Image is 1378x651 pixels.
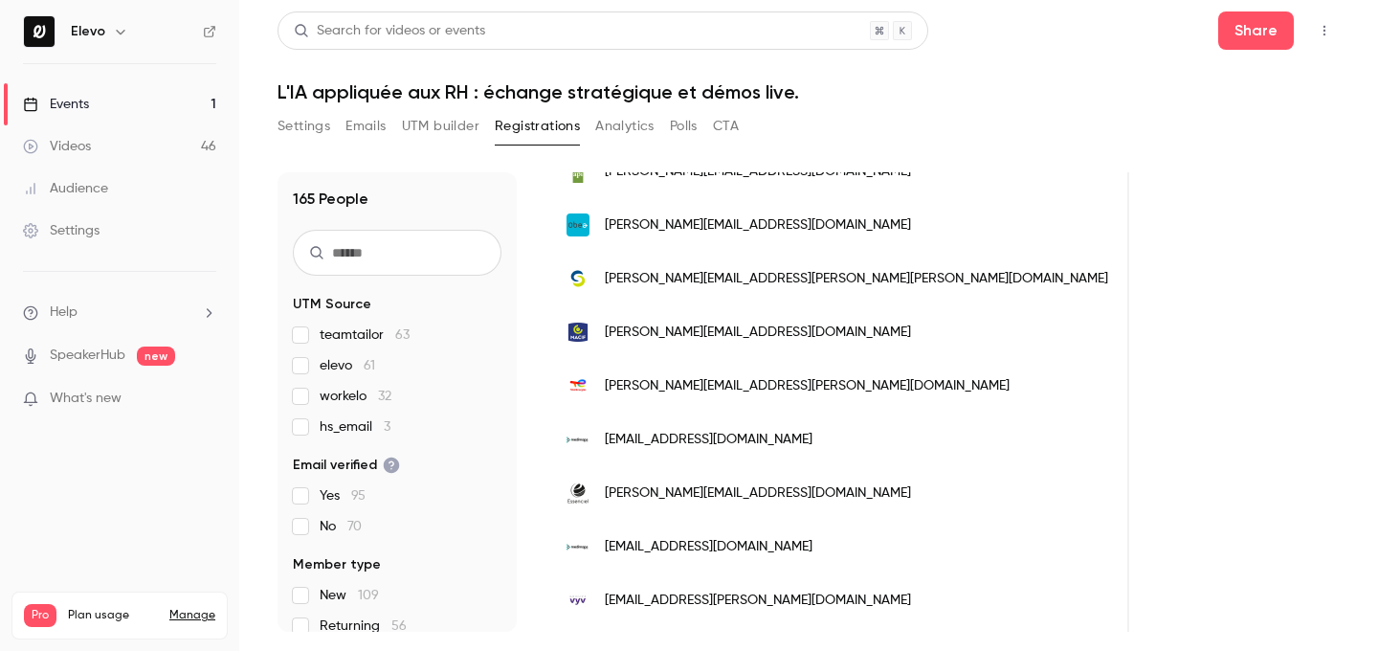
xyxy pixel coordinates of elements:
span: elevo [320,356,375,375]
span: Email verified [293,456,400,475]
span: 63 [395,328,410,342]
span: Returning [320,617,407,636]
li: help-dropdown-opener [23,303,216,323]
span: [EMAIL_ADDRESS][DOMAIN_NAME] [605,537,812,557]
img: obea.fr [567,213,589,236]
span: Plan usage [68,608,158,623]
span: Pro [24,604,56,627]
span: 56 [391,619,407,633]
a: SpeakerHub [50,346,125,366]
button: Share [1218,11,1294,50]
span: 61 [364,359,375,372]
span: 3 [384,420,390,434]
img: groupe-vyv.fr [567,589,589,612]
span: New [320,586,379,605]
span: teamtailor [320,325,410,345]
h1: 165 People [293,188,368,211]
button: CTA [713,111,739,142]
h6: Elevo [71,22,105,41]
img: totalenergies.com [567,374,589,397]
span: Member type [293,555,381,574]
span: 70 [347,520,362,533]
button: Emails [345,111,386,142]
img: medimapsgroup.com [567,428,589,451]
div: Audience [23,179,108,198]
button: Analytics [595,111,655,142]
span: [PERSON_NAME][EMAIL_ADDRESS][PERSON_NAME][PERSON_NAME][DOMAIN_NAME] [605,269,1108,289]
img: sames.com [567,267,589,290]
span: new [137,347,175,366]
span: hs_email [320,417,390,437]
span: Help [50,303,78,323]
span: [EMAIL_ADDRESS][PERSON_NAME][DOMAIN_NAME] [605,591,911,611]
span: 32 [378,390,391,403]
span: 109 [358,589,379,602]
span: [PERSON_NAME][EMAIL_ADDRESS][DOMAIN_NAME] [605,483,911,504]
span: Yes [320,486,366,505]
div: Search for videos or events [294,21,485,41]
span: No [320,517,362,536]
button: Settings [278,111,330,142]
img: macif.fr [567,321,589,344]
div: Videos [23,137,91,156]
span: 95 [351,489,366,503]
button: Polls [670,111,698,142]
img: Elevo [24,16,55,47]
button: UTM builder [402,111,479,142]
span: workelo [320,387,391,406]
div: Settings [23,221,100,240]
span: [PERSON_NAME][EMAIL_ADDRESS][DOMAIN_NAME] [605,215,911,236]
span: What's new [50,389,122,409]
img: medimapsgroup.com [567,535,589,558]
div: Events [23,95,89,114]
a: Manage [169,608,215,623]
img: groupe-essenciel.fr [567,482,589,505]
button: Registrations [495,111,580,142]
span: UTM Source [293,295,371,314]
span: [EMAIL_ADDRESS][DOMAIN_NAME] [605,430,812,450]
span: [PERSON_NAME][EMAIL_ADDRESS][DOMAIN_NAME] [605,323,911,343]
h1: L'IA appliquée aux RH : échange stratégique et démos live. [278,80,1340,103]
span: [PERSON_NAME][EMAIL_ADDRESS][PERSON_NAME][DOMAIN_NAME] [605,376,1010,396]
